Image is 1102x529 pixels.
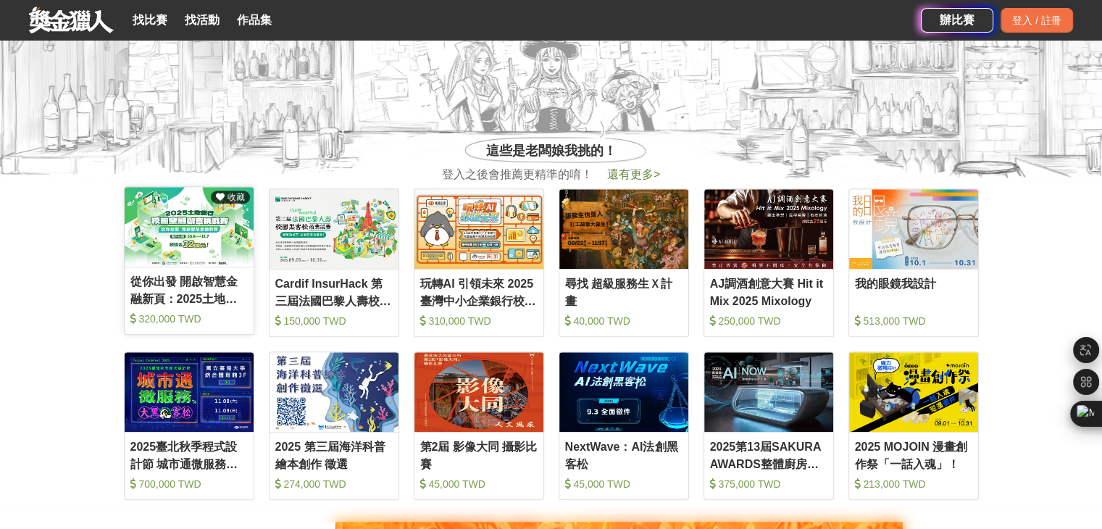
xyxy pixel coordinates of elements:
img: Cover Image [559,189,688,269]
img: Cover Image [414,352,543,432]
a: 還有更多> [607,168,660,180]
div: 玩轉AI 引領未來 2025臺灣中小企業銀行校園金融科技創意挑戰賽 [420,275,538,308]
a: 辦比賽 [921,8,993,33]
a: Cover Image第2屆 影像大同 攝影比賽 45,000 TWD [414,351,544,500]
div: 310,000 TWD [420,314,538,328]
div: 274,000 TWD [275,477,393,491]
a: 找活動 [179,10,225,30]
img: Cover Image [270,352,398,432]
div: 尋找 超級服務生Ｘ計畫 [565,275,683,308]
span: 登入之後會推薦更精準的唷！ [442,166,593,183]
div: 45,000 TWD [565,477,683,491]
a: Cover ImageAJ調酒創意大賽 Hit it Mix 2025 Mixology 250,000 TWD [704,188,834,337]
a: Cover Image2025 MOJOIN 漫畫創作祭「一話入魂」！ 213,000 TWD [848,351,979,500]
div: 150,000 TWD [275,314,393,328]
a: 找比賽 [127,10,173,30]
a: Cover ImageCardif InsurHack 第三屆法國巴黎人壽校園黑客松商業競賽 150,000 TWD [269,188,399,337]
div: 2025臺北秋季程式設計節 城市通微服務大黑客松 [130,438,248,471]
div: NextWave：AI法創黑客松 [565,438,683,471]
img: Cover Image [414,189,543,269]
a: Cover Image2025第13屆SAKURA AWARDS整體廚房設計大賽 375,000 TWD [704,351,834,500]
img: Cover Image [125,187,254,267]
a: Cover Image尋找 超級服務生Ｘ計畫 40,000 TWD [559,188,689,337]
a: 作品集 [231,10,277,30]
div: 登入 / 註冊 [1001,8,1073,33]
a: Cover ImageNextWave：AI法創黑客松 45,000 TWD [559,351,689,500]
a: Cover Image我的眼鏡我設計 513,000 TWD [848,188,979,337]
div: 2025 第三屆海洋科普繪本創作 徵選 [275,438,393,471]
div: 513,000 TWD [855,314,972,328]
img: Cover Image [559,352,688,432]
img: Cover Image [125,352,254,432]
a: Cover Image 收藏從你出發 開啟智慧金融新頁：2025土地銀行校園金融創意挑戰賽 320,000 TWD [124,186,254,335]
span: 這些是老闆娘我挑的！ [486,141,617,161]
img: Cover Image [849,189,978,269]
div: 700,000 TWD [130,477,248,491]
div: AJ調酒創意大賽 Hit it Mix 2025 Mixology [710,275,827,308]
div: 213,000 TWD [855,477,972,491]
span: 收藏 [225,192,244,202]
a: Cover Image玩轉AI 引領未來 2025臺灣中小企業銀行校園金融科技創意挑戰賽 310,000 TWD [414,188,544,337]
img: Cover Image [704,189,833,269]
a: Cover Image2025臺北秋季程式設計節 城市通微服務大黑客松 700,000 TWD [124,351,254,500]
img: Cover Image [849,352,978,432]
div: 2025 MOJOIN 漫畫創作祭「一話入魂」！ [855,438,972,471]
div: 320,000 TWD [130,312,248,326]
div: 我的眼鏡我設計 [855,275,972,308]
span: 還有更多 > [607,168,660,180]
div: 375,000 TWD [710,477,827,491]
div: Cardif InsurHack 第三屆法國巴黎人壽校園黑客松商業競賽 [275,275,393,308]
div: 2025第13屆SAKURA AWARDS整體廚房設計大賽 [710,438,827,471]
img: Cover Image [270,189,398,269]
div: 250,000 TWD [710,314,827,328]
div: 第2屆 影像大同 攝影比賽 [420,438,538,471]
div: 從你出發 開啟智慧金融新頁：2025土地銀行校園金融創意挑戰賽 [130,273,248,306]
div: 45,000 TWD [420,477,538,491]
img: Cover Image [704,352,833,432]
a: Cover Image2025 第三屆海洋科普繪本創作 徵選 274,000 TWD [269,351,399,500]
div: 40,000 TWD [565,314,683,328]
